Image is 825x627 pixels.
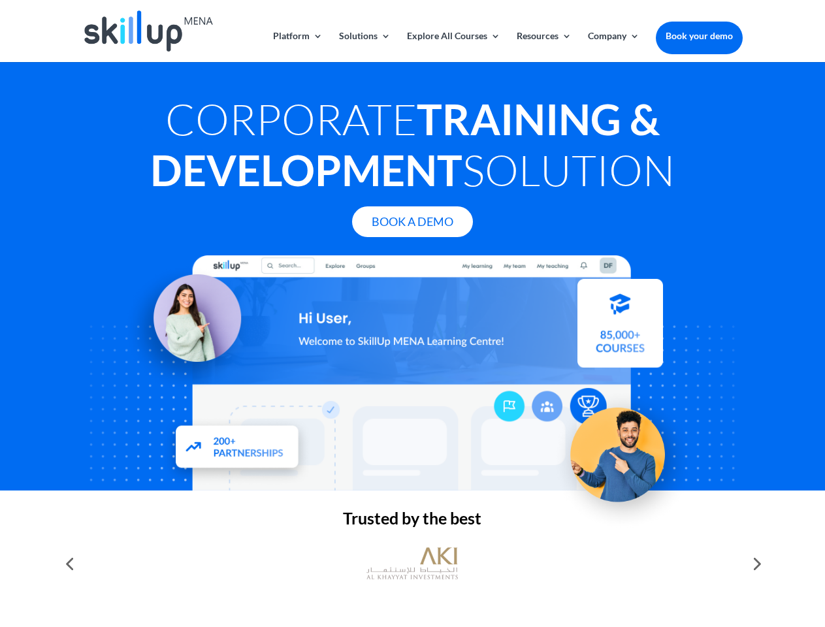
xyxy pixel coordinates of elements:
[366,541,458,587] img: al khayyat investments logo
[517,31,572,62] a: Resources
[273,31,323,62] a: Platform
[122,260,254,392] img: Learning Management Solution - SkillUp
[150,93,660,195] strong: Training & Development
[84,10,212,52] img: Skillup Mena
[82,93,742,202] h1: Corporate Solution
[607,486,825,627] iframe: Chat Widget
[82,510,742,533] h2: Trusted by the best
[551,380,696,525] img: Upskill your workforce - SkillUp
[407,31,500,62] a: Explore All Courses
[656,22,743,50] a: Book your demo
[588,31,639,62] a: Company
[577,284,663,373] img: Courses library - SkillUp MENA
[162,413,314,484] img: Partners - SkillUp Mena
[339,31,391,62] a: Solutions
[352,206,473,237] a: Book A Demo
